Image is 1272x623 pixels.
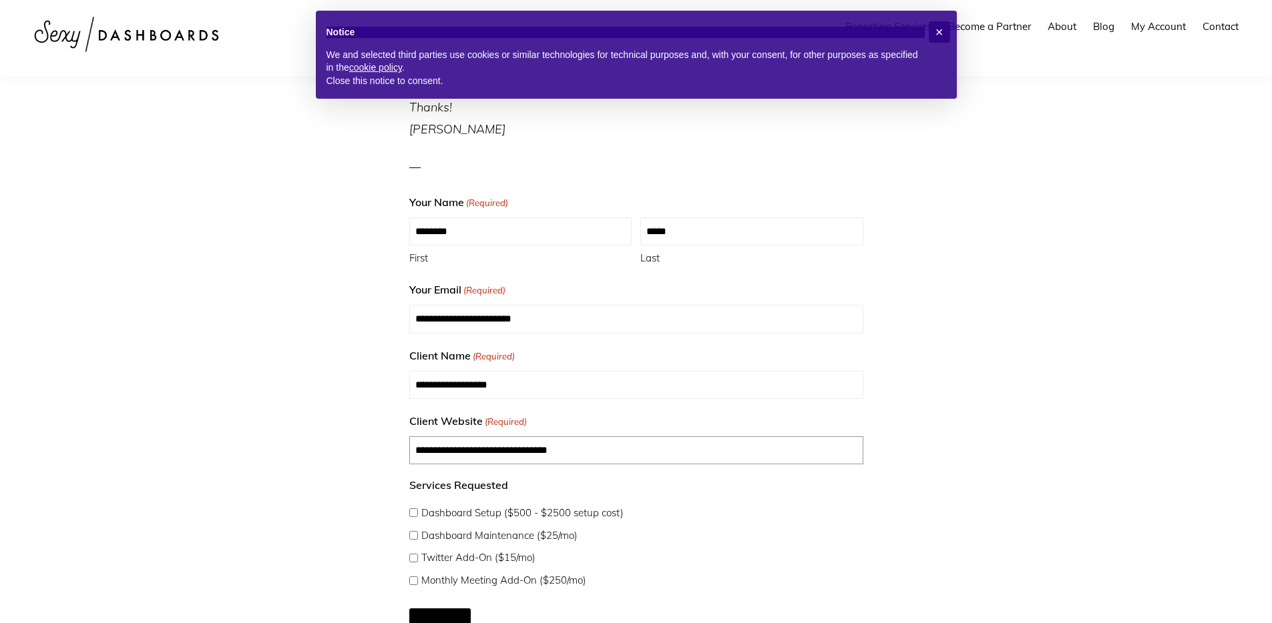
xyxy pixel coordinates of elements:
a: Become a Partner [941,8,1038,45]
label: Client Website [409,411,527,431]
a: My Account [1124,8,1193,45]
nav: Main [839,8,1245,45]
span: Become a Partner [948,20,1031,33]
p: We and selected third parties use cookies or similar technologies for technical purposes and, wit... [327,49,925,75]
img: Sexy Dashboards [27,7,227,62]
span: (Required) [465,195,508,211]
span: (Required) [462,282,505,298]
a: About [1041,8,1083,45]
label: First [409,245,632,267]
label: Dashboard Maintenance ($25/mo) [421,526,578,545]
label: Your Email [409,279,505,299]
h2: Notice [327,27,925,38]
legend: Services Requested [409,475,508,495]
p: Close this notice to consent. [327,75,925,88]
label: Monthly Meeting Add-On ($250/mo) [421,571,586,590]
button: Close this notice [929,21,950,43]
a: cookie policy [349,62,402,73]
a: Blog [1086,8,1121,45]
label: Dashboard Setup ($500 - $2500 setup cost) [421,504,624,522]
span: (Required) [483,414,527,430]
span: × [935,25,943,39]
a: Contact [1196,8,1245,45]
span: (Required) [471,348,515,364]
label: Last [640,245,863,267]
span: Contact [1203,20,1239,33]
span: About [1048,20,1076,33]
span: Blog [1093,20,1114,33]
span: My Account [1131,20,1186,33]
label: Twitter Add-On ($15/mo) [421,548,536,567]
label: Client Name [409,346,515,366]
legend: Your Name [409,192,508,212]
